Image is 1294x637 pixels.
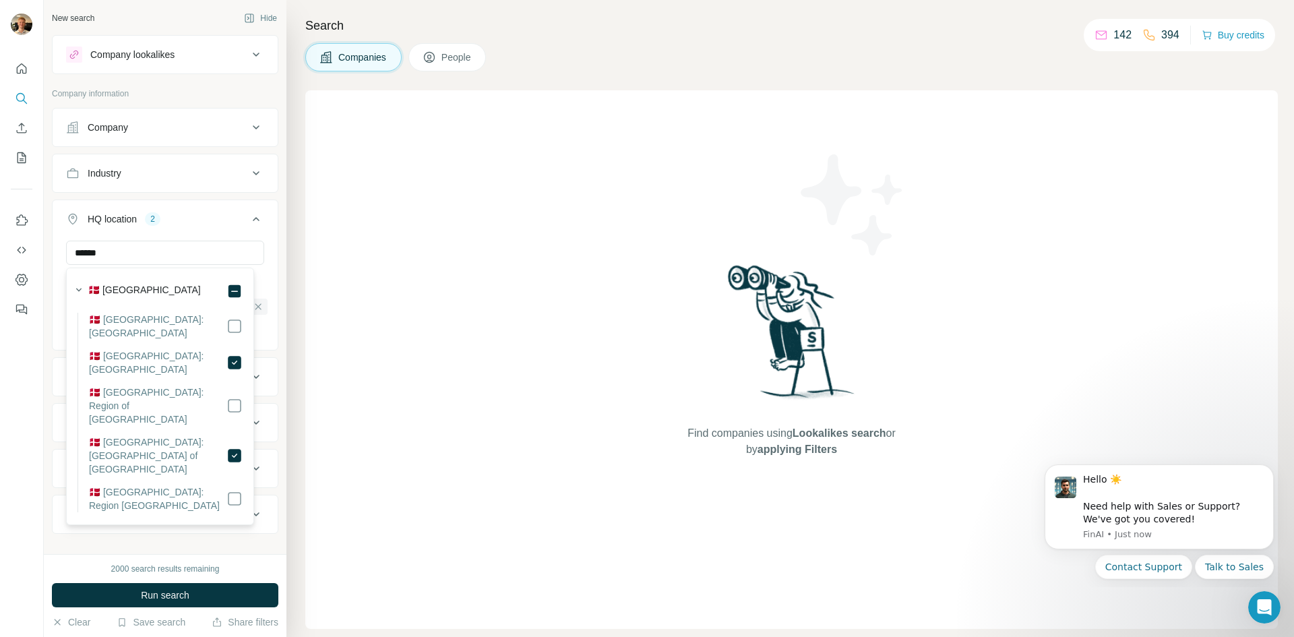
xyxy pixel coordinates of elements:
[53,203,278,241] button: HQ location2
[441,51,472,64] span: People
[89,313,226,340] label: 🇩🇰 [GEOGRAPHIC_DATA]: [GEOGRAPHIC_DATA]
[11,57,32,81] button: Quick start
[11,13,32,35] img: Avatar
[11,208,32,233] button: Use Surfe on LinkedIn
[11,268,32,292] button: Dashboard
[53,157,278,189] button: Industry
[89,435,226,476] label: 🇩🇰 [GEOGRAPHIC_DATA]: [GEOGRAPHIC_DATA] of [GEOGRAPHIC_DATA]
[111,563,220,575] div: 2000 search results remaining
[1202,26,1264,44] button: Buy credits
[53,452,278,485] button: Technologies
[11,238,32,262] button: Use Surfe API
[338,51,388,64] span: Companies
[53,361,278,393] button: Annual revenue ($)
[52,615,90,629] button: Clear
[117,615,185,629] button: Save search
[1024,452,1294,587] iframe: Intercom notifications message
[52,88,278,100] p: Company information
[90,48,175,61] div: Company lookalikes
[89,349,226,376] label: 🇩🇰 [GEOGRAPHIC_DATA]: [GEOGRAPHIC_DATA]
[88,121,128,134] div: Company
[145,213,160,225] div: 2
[53,498,278,530] button: Keywords
[11,146,32,170] button: My lists
[305,16,1278,35] h4: Search
[89,485,226,512] label: 🇩🇰 [GEOGRAPHIC_DATA]: Region [GEOGRAPHIC_DATA]
[52,583,278,607] button: Run search
[1161,27,1179,43] p: 394
[793,427,886,439] span: Lookalikes search
[53,38,278,71] button: Company lookalikes
[792,144,913,266] img: Surfe Illustration - Stars
[141,588,189,602] span: Run search
[88,212,137,226] div: HQ location
[88,283,201,299] label: 🇩🇰 [GEOGRAPHIC_DATA]
[11,86,32,111] button: Search
[758,444,837,455] span: applying Filters
[11,297,32,322] button: Feedback
[235,8,286,28] button: Hide
[1113,27,1132,43] p: 142
[53,111,278,144] button: Company
[11,116,32,140] button: Enrich CSV
[52,12,94,24] div: New search
[212,615,278,629] button: Share filters
[1248,591,1281,624] iframe: Intercom live chat
[89,386,226,426] label: 🇩🇰 [GEOGRAPHIC_DATA]: Region of [GEOGRAPHIC_DATA]
[88,166,121,180] div: Industry
[683,425,899,458] span: Find companies using or by
[53,406,278,439] button: Employees (size)
[722,262,862,412] img: Surfe Illustration - Woman searching with binoculars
